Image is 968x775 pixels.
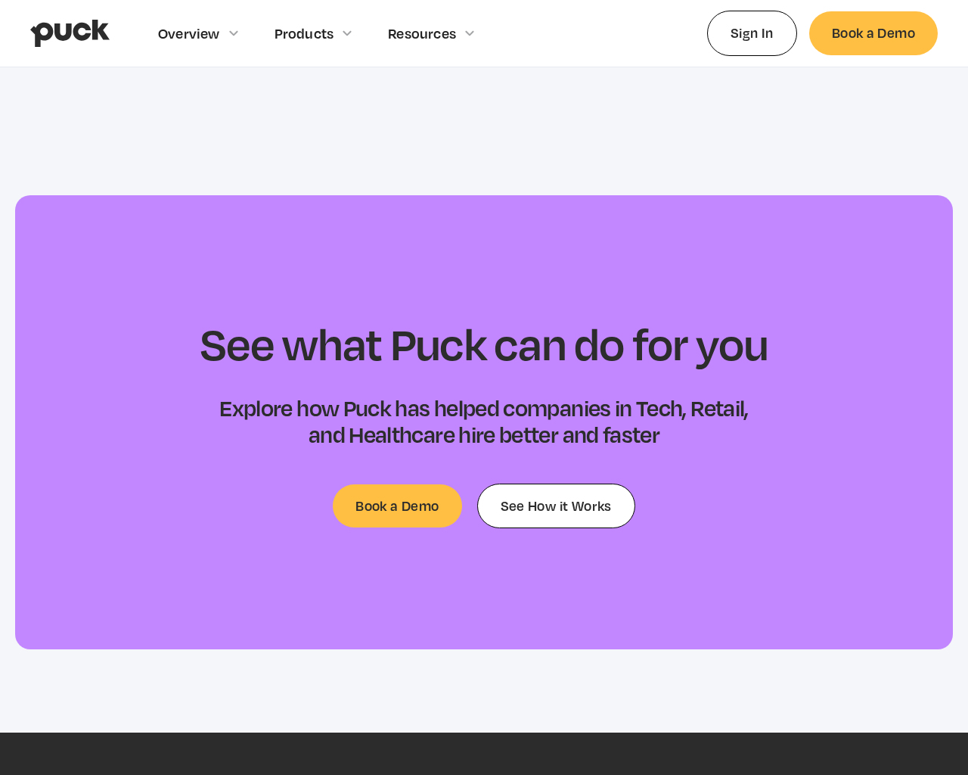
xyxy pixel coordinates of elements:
div: Overview [158,25,220,42]
div: Resources [388,25,456,42]
h3: Explore how Puck has helped companies in Tech, Retail, and Healthcare hire better and faster [215,394,753,447]
a: Sign In [707,11,797,55]
a: Book a Demo [809,11,938,54]
a: Book a Demo [333,484,461,528]
div: Products [275,25,334,42]
a: See How it Works [477,484,635,528]
h2: See what Puck can do for you [200,316,768,369]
